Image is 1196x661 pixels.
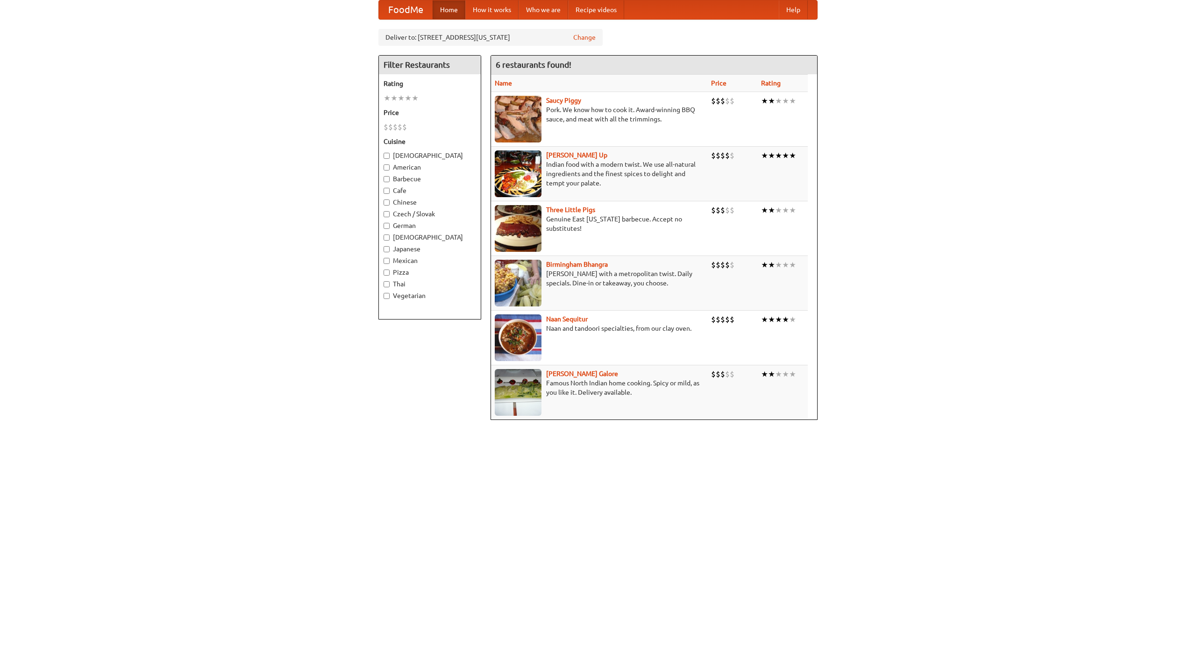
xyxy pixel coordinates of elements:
[384,188,390,194] input: Cafe
[768,150,775,161] li: ★
[779,0,808,19] a: Help
[384,108,476,117] h5: Price
[465,0,519,19] a: How it works
[546,261,608,268] b: Birmingham Bhangra
[775,205,782,215] li: ★
[775,260,782,270] li: ★
[384,151,476,160] label: [DEMOGRAPHIC_DATA]
[730,150,734,161] li: $
[495,214,704,233] p: Genuine East [US_STATE] barbecue. Accept no substitutes!
[546,97,581,104] b: Saucy Piggy
[384,93,391,103] li: ★
[782,314,789,325] li: ★
[782,150,789,161] li: ★
[730,96,734,106] li: $
[384,163,476,172] label: American
[495,105,704,124] p: Pork. We know how to cook it. Award-winning BBQ sauce, and meat with all the trimmings.
[725,96,730,106] li: $
[384,279,476,289] label: Thai
[546,151,607,159] a: [PERSON_NAME] Up
[720,96,725,106] li: $
[384,223,390,229] input: German
[384,211,390,217] input: Czech / Slovak
[782,260,789,270] li: ★
[495,378,704,397] p: Famous North Indian home cooking. Spicy or mild, as you like it. Delivery available.
[433,0,465,19] a: Home
[546,206,595,213] a: Three Little Pigs
[725,260,730,270] li: $
[495,160,704,188] p: Indian food with a modern twist. We use all-natural ingredients and the finest spices to delight ...
[391,93,398,103] li: ★
[789,260,796,270] li: ★
[384,233,476,242] label: [DEMOGRAPHIC_DATA]
[768,314,775,325] li: ★
[384,221,476,230] label: German
[384,122,388,132] li: $
[789,96,796,106] li: ★
[384,291,476,300] label: Vegetarian
[546,370,618,377] a: [PERSON_NAME] Galore
[378,29,603,46] div: Deliver to: [STREET_ADDRESS][US_STATE]
[730,260,734,270] li: $
[495,260,541,306] img: bhangra.jpg
[716,369,720,379] li: $
[775,314,782,325] li: ★
[789,150,796,161] li: ★
[716,260,720,270] li: $
[720,369,725,379] li: $
[775,150,782,161] li: ★
[725,314,730,325] li: $
[720,260,725,270] li: $
[384,164,390,171] input: American
[495,205,541,252] img: littlepigs.jpg
[782,369,789,379] li: ★
[495,269,704,288] p: [PERSON_NAME] with a metropolitan twist. Daily specials. Dine-in or takeaway, you choose.
[379,56,481,74] h4: Filter Restaurants
[761,205,768,215] li: ★
[384,244,476,254] label: Japanese
[495,324,704,333] p: Naan and tandoori specialties, from our clay oven.
[730,369,734,379] li: $
[782,205,789,215] li: ★
[711,369,716,379] li: $
[716,314,720,325] li: $
[412,93,419,103] li: ★
[495,79,512,87] a: Name
[402,122,407,132] li: $
[384,270,390,276] input: Pizza
[711,150,716,161] li: $
[789,314,796,325] li: ★
[379,0,433,19] a: FoodMe
[720,150,725,161] li: $
[761,260,768,270] li: ★
[789,205,796,215] li: ★
[398,93,405,103] li: ★
[730,205,734,215] li: $
[546,315,588,323] a: Naan Sequitur
[711,260,716,270] li: $
[573,33,596,42] a: Change
[384,235,390,241] input: [DEMOGRAPHIC_DATA]
[711,205,716,215] li: $
[568,0,624,19] a: Recipe videos
[768,369,775,379] li: ★
[384,199,390,206] input: Chinese
[384,174,476,184] label: Barbecue
[384,281,390,287] input: Thai
[720,205,725,215] li: $
[519,0,568,19] a: Who we are
[761,79,781,87] a: Rating
[711,79,726,87] a: Price
[384,293,390,299] input: Vegetarian
[384,209,476,219] label: Czech / Slovak
[496,60,571,69] ng-pluralize: 6 restaurants found!
[720,314,725,325] li: $
[405,93,412,103] li: ★
[761,150,768,161] li: ★
[384,198,476,207] label: Chinese
[711,314,716,325] li: $
[775,96,782,106] li: ★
